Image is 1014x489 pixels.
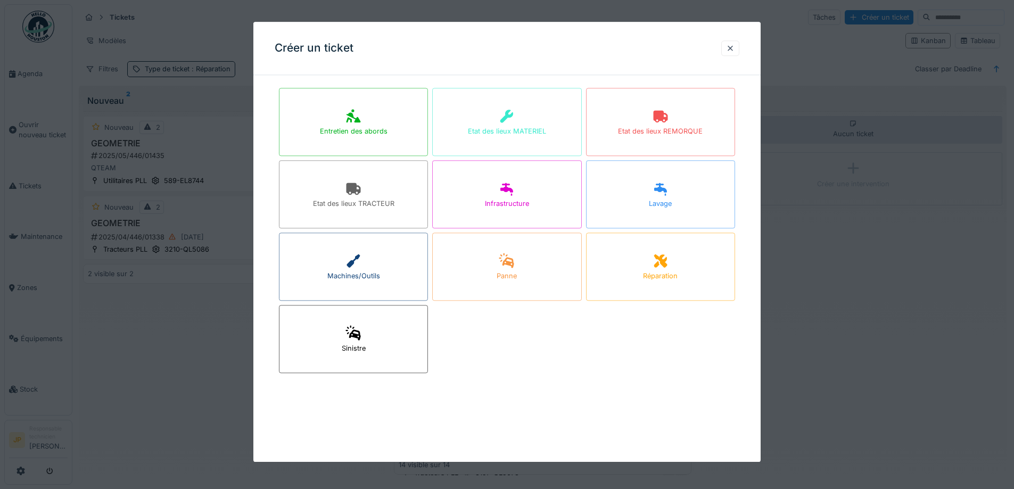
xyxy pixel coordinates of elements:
[327,271,380,281] div: Machines/Outils
[643,271,678,281] div: Réparation
[342,344,366,354] div: Sinistre
[320,127,388,137] div: Entretien des abords
[497,271,517,281] div: Panne
[275,42,353,55] h3: Créer un ticket
[618,127,703,137] div: Etat des lieux REMORQUE
[313,199,394,209] div: Etat des lieux TRACTEUR
[649,199,672,209] div: Lavage
[468,127,546,137] div: Etat des lieux MATERIEL
[485,199,529,209] div: Infrastructure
